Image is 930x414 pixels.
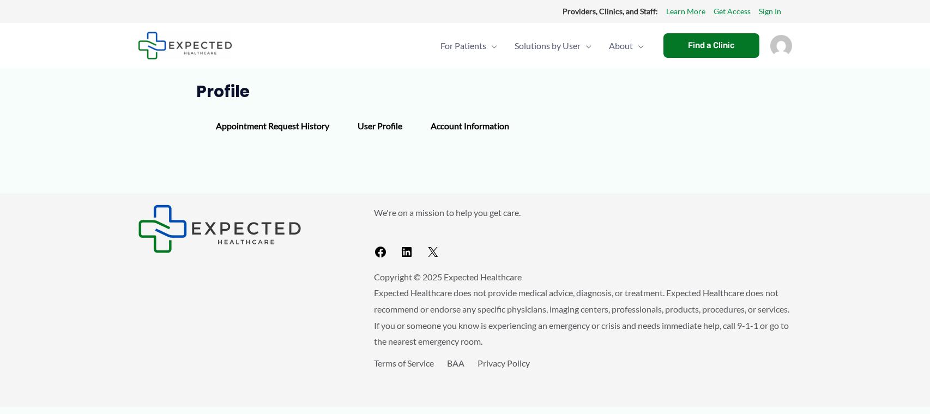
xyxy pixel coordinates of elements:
[506,27,600,65] a: Solutions by UserMenu Toggle
[374,358,434,368] a: Terms of Service
[663,33,759,58] a: Find a Clinic
[374,272,522,282] span: Copyright © 2025 Expected Healthcare
[770,39,792,50] a: Account icon link
[666,4,705,19] a: Learn More
[447,358,464,368] a: BAA
[138,32,232,59] img: Expected Healthcare Logo - side, dark font, small
[374,355,792,396] aside: Footer Widget 3
[416,110,523,142] div: Account Information
[515,27,581,65] span: Solutions by User
[581,27,591,65] span: Menu Toggle
[343,110,416,142] div: User Profile
[374,205,792,263] aside: Footer Widget 2
[432,27,506,65] a: For PatientsMenu Toggle
[138,205,347,253] aside: Footer Widget 1
[196,82,734,101] h1: Profile
[714,4,751,19] a: Get Access
[374,287,789,346] span: Expected Healthcare does not provide medical advice, diagnosis, or treatment. Expected Healthcare...
[759,4,781,19] a: Sign In
[138,205,301,253] img: Expected Healthcare Logo - side, dark font, small
[478,358,530,368] a: Privacy Policy
[563,7,658,16] strong: Providers, Clinics, and Staff:
[202,110,343,142] div: Appointment Request History
[600,27,653,65] a: AboutMenu Toggle
[374,205,792,221] p: We're on a mission to help you get care.
[432,27,653,65] nav: Primary Site Navigation
[609,27,633,65] span: About
[633,27,644,65] span: Menu Toggle
[440,27,486,65] span: For Patients
[486,27,497,65] span: Menu Toggle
